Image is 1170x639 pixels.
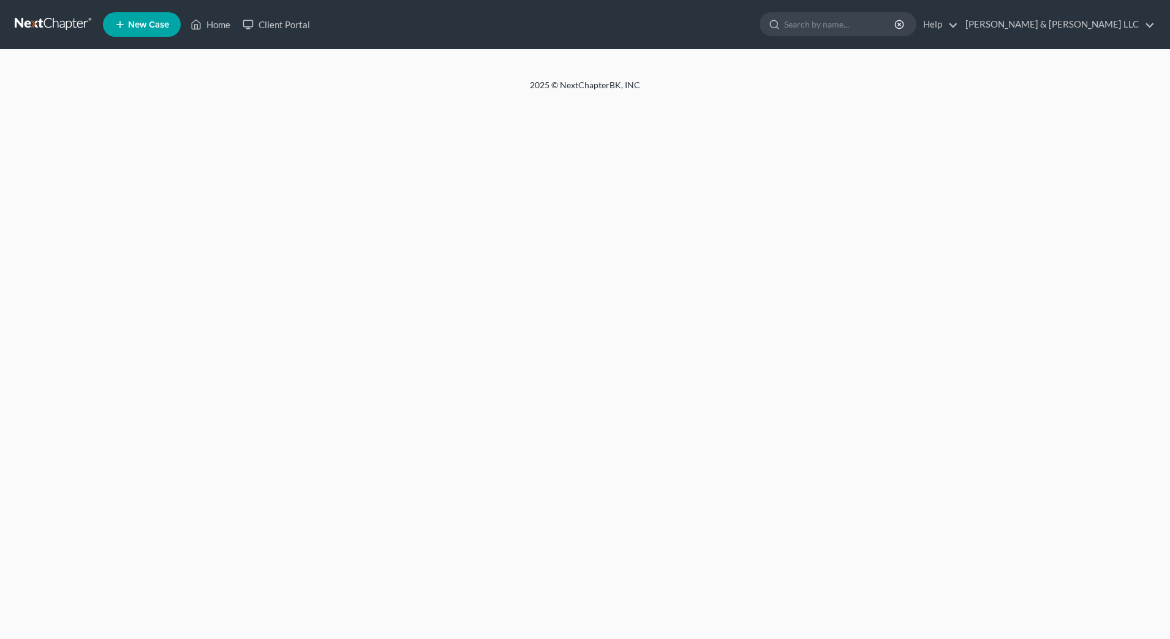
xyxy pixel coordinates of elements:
span: New Case [128,20,169,29]
a: Home [184,13,236,36]
a: [PERSON_NAME] & [PERSON_NAME] LLC [959,13,1155,36]
div: 2025 © NextChapterBK, INC [236,79,934,101]
a: Client Portal [236,13,316,36]
input: Search by name... [784,13,896,36]
a: Help [917,13,958,36]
